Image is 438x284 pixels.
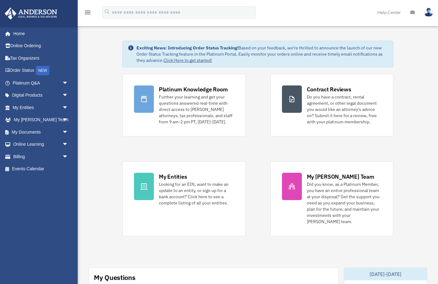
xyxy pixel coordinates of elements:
a: Order StatusNEW [4,64,78,77]
span: arrow_drop_down [62,114,75,126]
a: Digital Productsarrow_drop_down [4,89,78,102]
span: arrow_drop_down [62,101,75,114]
div: [DATE]-[DATE] [344,268,427,280]
div: Do you have a contract, rental agreement, or other legal document you would like an attorney's ad... [307,94,382,125]
a: Click Here to get started! [164,57,212,63]
a: Events Calendar [4,163,78,175]
div: Did you know, as a Platinum Member, you have an entire professional team at your disposal? Get th... [307,181,382,225]
div: My Questions [94,273,136,282]
a: Home [4,27,75,40]
a: Platinum Knowledge Room Further your learning and get your questions answered real-time with dire... [122,74,246,136]
i: menu [84,9,91,16]
a: My Documentsarrow_drop_down [4,126,78,138]
div: My [PERSON_NAME] Team [307,173,374,181]
a: Online Learningarrow_drop_down [4,138,78,151]
a: My [PERSON_NAME] Team Did you know, as a Platinum Member, you have an entire professional team at... [270,161,394,236]
div: Further your learning and get your questions answered real-time with direct access to [PERSON_NAM... [159,94,234,125]
span: arrow_drop_down [62,126,75,139]
a: Billingarrow_drop_down [4,150,78,163]
a: Online Ordering [4,40,78,52]
span: arrow_drop_down [62,138,75,151]
a: My Entities Looking for an EIN, want to make an update to an entity, or sign up for a bank accoun... [122,161,246,236]
div: Contract Reviews [307,85,351,93]
img: User Pic [424,8,433,17]
a: Contract Reviews Do you have a contract, rental agreement, or other legal document you would like... [270,74,394,136]
a: My [PERSON_NAME] Teamarrow_drop_down [4,114,78,126]
span: arrow_drop_down [62,150,75,163]
a: Tax Organizers [4,52,78,64]
span: arrow_drop_down [62,89,75,102]
strong: Exciting News: Introducing Order Status Tracking! [136,45,238,51]
img: Anderson Advisors Platinum Portal [3,7,59,20]
i: search [104,8,111,15]
span: arrow_drop_down [62,77,75,89]
a: My Entitiesarrow_drop_down [4,101,78,114]
div: NEW [36,66,49,75]
div: My Entities [159,173,187,181]
div: Based on your feedback, we're thrilled to announce the launch of our new Order Status Tracking fe... [136,45,388,63]
a: Platinum Q&Aarrow_drop_down [4,77,78,89]
a: menu [84,11,91,16]
div: Looking for an EIN, want to make an update to an entity, or sign up for a bank account? Click her... [159,181,234,206]
div: Platinum Knowledge Room [159,85,228,93]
